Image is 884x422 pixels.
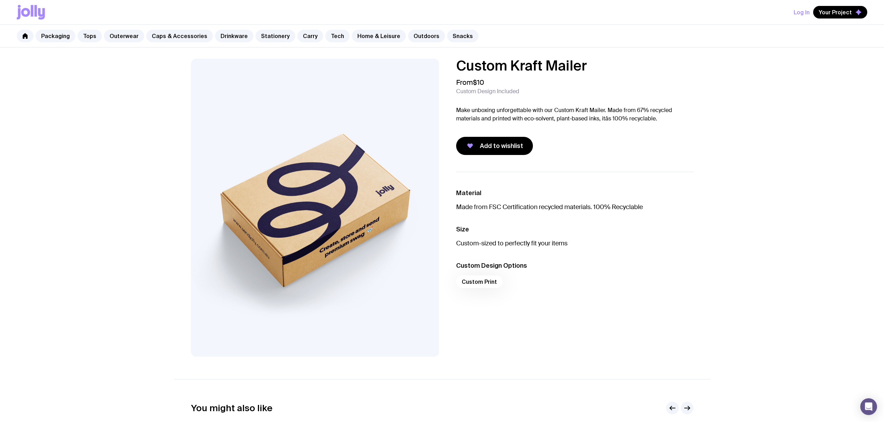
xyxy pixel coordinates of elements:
h2: You might also like [191,403,273,413]
a: Outerwear [104,30,144,42]
div: Open Intercom Messenger [860,398,877,415]
h3: Material [456,189,693,197]
span: Custom Design Included [456,88,519,95]
a: Drinkware [215,30,253,42]
span: Your Project [819,9,852,16]
a: Snacks [447,30,478,42]
span: Add to wishlist [480,142,523,150]
a: Carry [297,30,323,42]
a: Tech [325,30,350,42]
span: $10 [473,78,484,87]
a: Home & Leisure [352,30,406,42]
h3: Custom Design Options [456,261,693,270]
a: Packaging [36,30,75,42]
a: Tops [77,30,102,42]
h3: Size [456,225,693,234]
p: Custom-sized to perfectly fit your items [456,239,693,247]
button: Your Project [813,6,867,18]
button: Add to wishlist [456,137,533,155]
button: Log In [794,6,810,18]
a: Stationery [255,30,295,42]
h1: Custom Kraft Mailer [456,59,693,73]
a: Caps & Accessories [146,30,213,42]
span: From [456,78,484,87]
p: Make unboxing unforgettable with our Custom Kraft Mailer. Made from 67% recycled materials and pr... [456,106,693,123]
a: Outdoors [408,30,445,42]
p: Made from FSC Certification recycled materials. 100% Recyclable [456,203,693,211]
